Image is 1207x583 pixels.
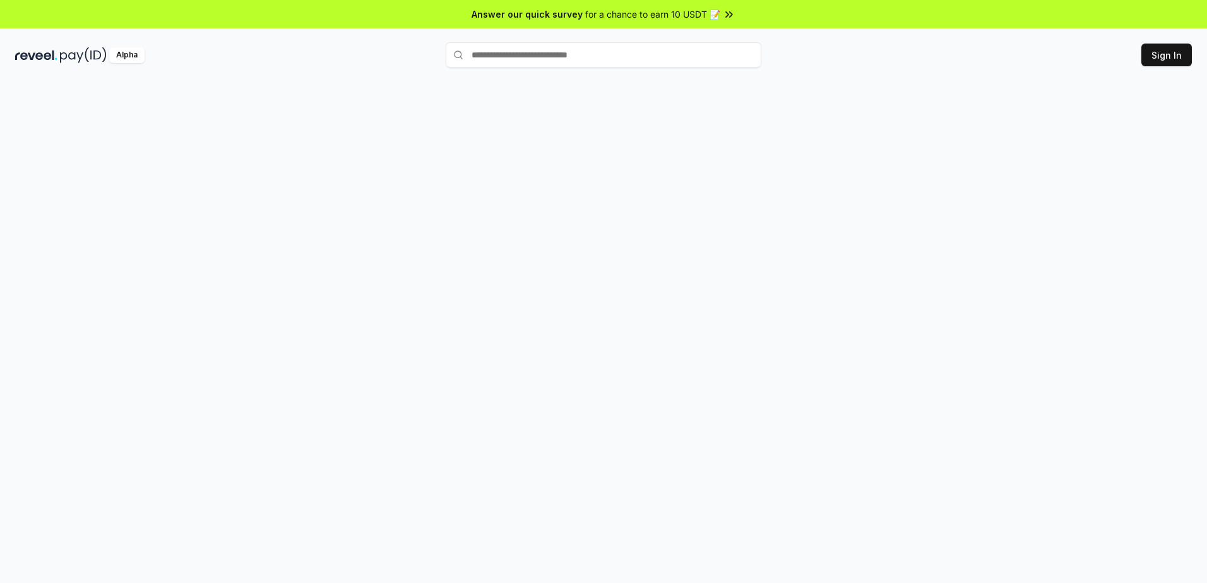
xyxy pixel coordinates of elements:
[60,47,107,63] img: pay_id
[15,47,57,63] img: reveel_dark
[585,8,720,21] span: for a chance to earn 10 USDT 📝
[109,47,145,63] div: Alpha
[472,8,583,21] span: Answer our quick survey
[1141,44,1192,66] button: Sign In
